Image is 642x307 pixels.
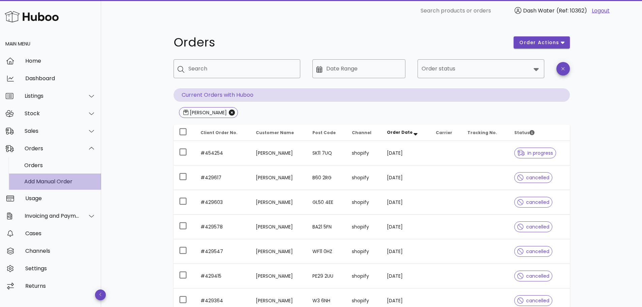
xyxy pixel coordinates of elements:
[25,128,80,134] div: Sales
[346,215,381,239] td: shopify
[250,165,307,190] td: [PERSON_NAME]
[346,141,381,165] td: shopify
[188,109,227,116] div: [PERSON_NAME]
[256,130,294,135] span: Customer Name
[307,264,346,288] td: PE29 2UU
[517,200,549,205] span: cancelled
[250,141,307,165] td: [PERSON_NAME]
[381,141,431,165] td: [DATE]
[436,130,452,135] span: Carrier
[250,264,307,288] td: [PERSON_NAME]
[312,130,336,135] span: Post Code
[201,130,238,135] span: Client Order No.
[462,125,509,141] th: Tracking No.
[25,93,80,99] div: Listings
[25,230,96,237] div: Cases
[25,265,96,272] div: Settings
[387,129,412,135] span: Order Date
[346,125,381,141] th: Channel
[381,190,431,215] td: [DATE]
[556,7,587,14] span: (Ref: 10362)
[307,165,346,190] td: B60 2RG
[195,215,250,239] td: #429578
[517,224,549,229] span: cancelled
[5,9,59,24] img: Huboo Logo
[24,178,96,185] div: Add Manual Order
[195,165,250,190] td: #429617
[307,190,346,215] td: GL50 4EE
[25,283,96,289] div: Returns
[25,58,96,64] div: Home
[519,39,559,46] span: order actions
[509,125,570,141] th: Status
[381,239,431,264] td: [DATE]
[174,36,506,49] h1: Orders
[346,264,381,288] td: shopify
[346,190,381,215] td: shopify
[514,130,534,135] span: Status
[523,7,555,14] span: Dash Water
[418,59,544,78] div: Order status
[174,88,570,102] p: Current Orders with Huboo
[250,215,307,239] td: [PERSON_NAME]
[195,190,250,215] td: #429603
[381,125,431,141] th: Order Date: Sorted descending. Activate to remove sorting.
[307,141,346,165] td: SK11 7UQ
[24,162,96,168] div: Orders
[25,75,96,82] div: Dashboard
[517,298,549,303] span: cancelled
[307,215,346,239] td: BA21 5FN
[592,7,610,15] a: Logout
[346,239,381,264] td: shopify
[517,274,549,278] span: cancelled
[430,125,462,141] th: Carrier
[25,213,80,219] div: Invoicing and Payments
[514,36,570,49] button: order actions
[381,215,431,239] td: [DATE]
[517,175,549,180] span: cancelled
[195,239,250,264] td: #429547
[25,195,96,202] div: Usage
[195,141,250,165] td: #454254
[346,165,381,190] td: shopify
[307,239,346,264] td: WF11 0HZ
[25,110,80,117] div: Stock
[307,125,346,141] th: Post Code
[250,239,307,264] td: [PERSON_NAME]
[381,165,431,190] td: [DATE]
[352,130,371,135] span: Channel
[467,130,497,135] span: Tracking No.
[195,125,250,141] th: Client Order No.
[250,190,307,215] td: [PERSON_NAME]
[517,249,549,254] span: cancelled
[250,125,307,141] th: Customer Name
[25,248,96,254] div: Channels
[229,110,235,116] button: Close
[517,151,553,155] span: in progress
[381,264,431,288] td: [DATE]
[195,264,250,288] td: #429415
[25,145,80,152] div: Orders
